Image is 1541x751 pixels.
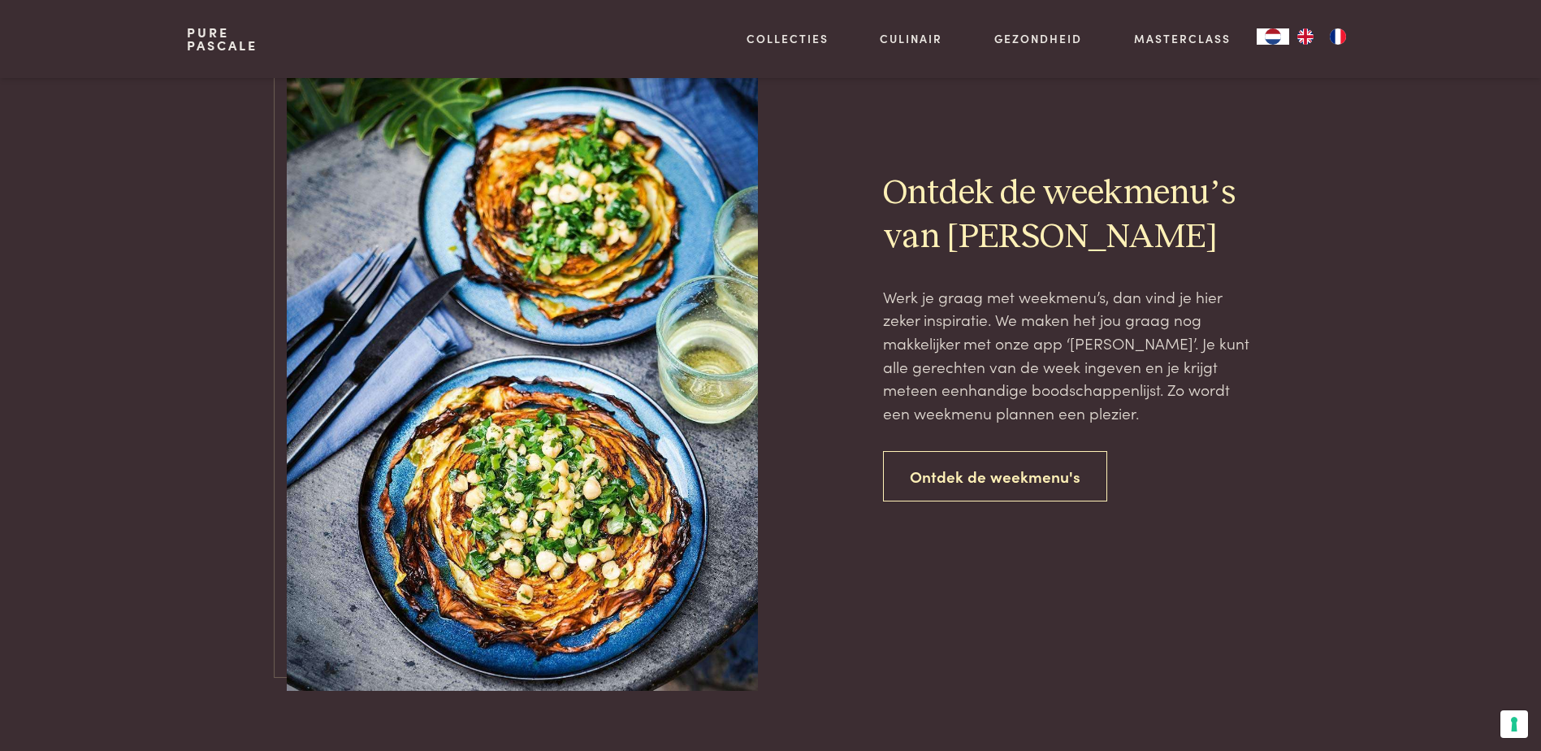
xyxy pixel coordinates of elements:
[1289,28,1322,45] a: EN
[1257,28,1289,45] div: Language
[1322,28,1354,45] a: FR
[1289,28,1354,45] ul: Language list
[883,451,1107,502] a: Ontdek de weekmenu's
[880,30,942,47] a: Culinair
[883,172,1255,258] h2: Ontdek de weekmenu’s van [PERSON_NAME]
[994,30,1082,47] a: Gezondheid
[747,30,829,47] a: Collecties
[883,285,1255,425] p: Werk je graag met weekmenu’s, dan vind je hier zeker inspiratie. We maken het jou graag nog makke...
[1257,28,1289,45] a: NL
[1257,28,1354,45] aside: Language selected: Nederlands
[187,26,258,52] a: PurePascale
[1134,30,1231,47] a: Masterclass
[1500,710,1528,738] button: Uw voorkeuren voor toestemming voor trackingtechnologieën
